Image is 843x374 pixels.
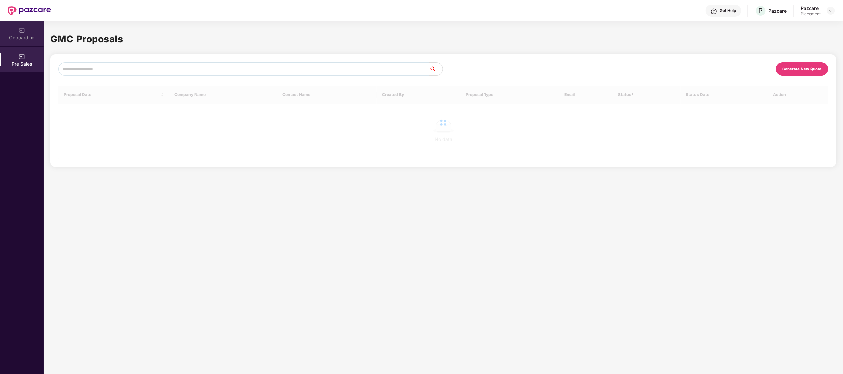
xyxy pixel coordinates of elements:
[711,8,717,15] img: svg+xml;base64,PHN2ZyBpZD0iSGVscC0zMngzMiIgeG1sbnM9Imh0dHA6Ly93d3cudzMub3JnLzIwMDAvc3ZnIiB3aWR0aD...
[19,27,25,34] img: svg+xml;base64,PHN2ZyB3aWR0aD0iMjAiIGhlaWdodD0iMjAiIHZpZXdCb3g9IjAgMCAyMCAyMCIgZmlsbD0ibm9uZSIgeG...
[769,8,787,14] div: Pazcare
[19,53,25,60] img: svg+xml;base64,PHN2ZyB3aWR0aD0iMjAiIGhlaWdodD0iMjAiIHZpZXdCb3g9IjAgMCAyMCAyMCIgZmlsbD0ibm9uZSIgeG...
[759,7,763,15] span: P
[429,62,443,76] button: search
[429,66,443,72] span: search
[801,5,821,11] div: Pazcare
[720,8,736,13] div: Get Help
[828,8,834,13] img: svg+xml;base64,PHN2ZyBpZD0iRHJvcGRvd24tMzJ4MzIiIHhtbG5zPSJodHRwOi8vd3d3LnczLm9yZy8yMDAwL3N2ZyIgd2...
[783,67,822,71] div: Generate New Quote
[8,6,51,15] img: New Pazcare Logo
[801,11,821,17] div: Placement
[50,32,836,46] h1: GMC Proposals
